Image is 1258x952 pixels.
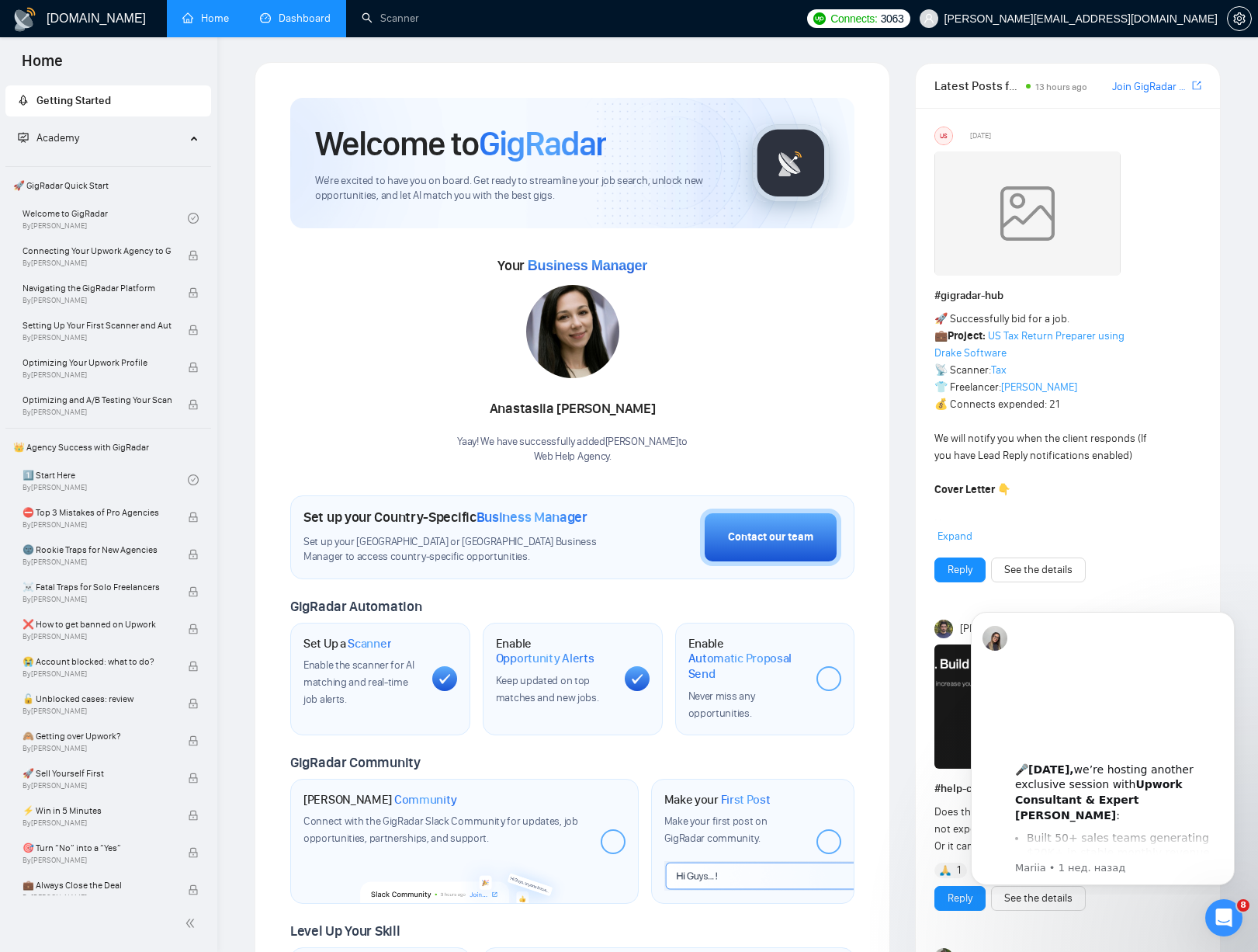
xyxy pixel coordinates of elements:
span: By [PERSON_NAME] [23,669,172,679]
img: F09EZLHMK8X-Screenshot%202025-09-16%20at%205.00.41%E2%80%AFpm.png [934,645,1121,769]
span: lock [188,624,199,634]
span: Level Up Your Skill [290,922,400,940]
a: Reply [948,561,972,578]
span: By [PERSON_NAME] [23,558,172,567]
h1: Set Up a [303,636,391,651]
span: By [PERSON_NAME] [23,259,172,268]
strong: Project: [948,329,986,342]
h1: # gigradar-hub [934,287,1201,304]
span: By [PERSON_NAME] [23,408,172,417]
span: Optimizing and A/B Testing Your Scanner for Better Results [23,392,172,408]
span: 3063 [881,10,904,27]
span: By [PERSON_NAME] [23,520,172,530]
img: upwork-logo.png [813,12,826,25]
span: 🔓 Unblocked cases: review [23,691,172,707]
span: Connects: [830,10,877,27]
iframe: Intercom notifications сообщение [948,598,1258,895]
a: [PERSON_NAME] [1001,380,1077,394]
a: setting [1227,12,1252,25]
div: US [935,127,952,144]
span: lock [188,325,199,335]
span: fund-projection-screen [18,132,29,143]
button: Contact our team [700,509,841,566]
a: searchScanner [362,12,419,25]
img: 1706116703718-multi-26.jpg [526,285,619,378]
span: lock [188,586,199,597]
div: Anastasiia [PERSON_NAME] [457,396,688,422]
a: Join GigRadar Slack Community [1112,78,1189,96]
a: See the details [1004,561,1073,578]
span: By [PERSON_NAME] [23,707,172,716]
img: weqQh+iSagEgQAAAABJRU5ErkJggg== [934,151,1121,276]
span: 🎯 Turn “No” into a “Yes” [23,840,172,856]
li: Getting Started [5,85,211,116]
h1: Set up your Country-Specific [303,509,587,526]
span: By [PERSON_NAME] [23,595,172,604]
a: Welcome to GigRadarBy[PERSON_NAME] [23,201,188,235]
button: Reply [934,886,986,911]
span: Business Manager [477,509,587,526]
h1: # help-channel [934,780,1201,797]
span: First Post [721,792,771,808]
img: slackcommunity-bg.png [360,853,568,903]
span: Home [9,50,75,82]
span: Setting Up Your First Scanner and Auto-Bidder [23,318,172,333]
span: Academy [36,131,79,144]
span: lock [188,698,199,709]
span: 😭 Account blocked: what to do? [23,654,172,669]
span: lock [188,512,199,523]
h1: Make your [664,792,771,808]
div: Contact our team [728,529,813,546]
span: GigRadar Community [290,754,421,771]
span: [DATE] [970,129,991,143]
span: By [PERSON_NAME] [23,333,172,342]
span: ⚡ Win in 5 Minutes [23,803,172,818]
span: Opportunity Alerts [496,651,594,666]
p: Web Help Agency . [457,450,688,464]
a: export [1192,78,1201,93]
span: lock [188,549,199,560]
h1: [PERSON_NAME] [303,792,457,808]
img: gigradar-logo.png [752,124,830,202]
a: dashboardDashboard [260,12,331,25]
span: lock [188,661,199,672]
span: lock [188,735,199,746]
span: Scanner [348,636,391,651]
h1: Enable [496,636,612,666]
span: By [PERSON_NAME] [23,893,172,902]
span: 🙈 Getting over Upwork? [23,728,172,744]
a: homeHome [182,12,229,25]
span: 🚀 GigRadar Quick Start [7,170,210,201]
span: By [PERSON_NAME] [23,744,172,753]
img: 🙏 [940,865,951,876]
span: Business Manager [528,258,647,273]
h1: Welcome to [315,123,606,165]
span: Latest Posts from the GigRadar Community [934,76,1021,96]
iframe: Intercom live chat [1205,899,1242,936]
span: GigRadar [479,123,606,165]
span: By [PERSON_NAME] [23,781,172,790]
span: lock [188,810,199,821]
span: user [924,13,934,24]
span: Enable the scanner for AI matching and real-time job alerts. [303,658,414,706]
span: Never miss any opportunities. [688,690,755,720]
span: ⛔ Top 3 Mistakes of Pro Agencies [23,505,172,520]
span: 8 [1237,899,1249,912]
span: rocket [18,95,29,106]
a: US Tax Return Preparer using Drake Software [934,329,1125,360]
span: Expand [937,530,972,543]
a: 1️⃣ Start HereBy[PERSON_NAME] [23,463,188,497]
span: Navigating the GigRadar Platform [23,280,172,296]
span: lock [188,884,199,895]
span: Optimizing Your Upwork Profile [23,355,172,370]
span: Set up your [GEOGRAPHIC_DATA] or [GEOGRAPHIC_DATA] Business Manager to access country-specific op... [303,535,622,565]
button: Reply [934,558,986,582]
span: GigRadar Automation [290,598,421,615]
